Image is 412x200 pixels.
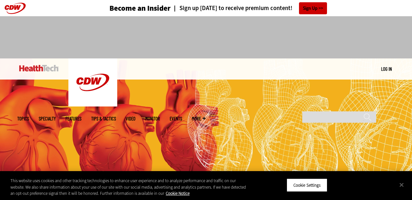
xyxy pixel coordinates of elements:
img: Home [19,65,59,71]
a: Features [65,116,81,121]
a: Sign up [DATE] to receive premium content! [171,5,292,11]
a: Video [126,116,135,121]
a: Become an Insider [85,5,171,12]
a: Tips & Tactics [91,116,116,121]
a: MonITor [145,116,160,121]
a: Sign Up [299,2,327,14]
span: Topics [17,116,29,121]
button: Close [394,178,409,192]
iframe: advertisement [88,23,325,52]
div: This website uses cookies and other tracking technologies to enhance user experience and to analy... [10,178,247,197]
h3: Become an Insider [109,5,171,12]
a: Events [170,116,182,121]
img: Home [68,58,117,106]
a: More information about your privacy [166,191,190,196]
a: Log in [381,66,392,72]
button: Cookie Settings [287,178,327,192]
div: User menu [381,66,392,72]
a: CDW [68,101,117,108]
span: Specialty [39,116,56,121]
span: More [192,116,206,121]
